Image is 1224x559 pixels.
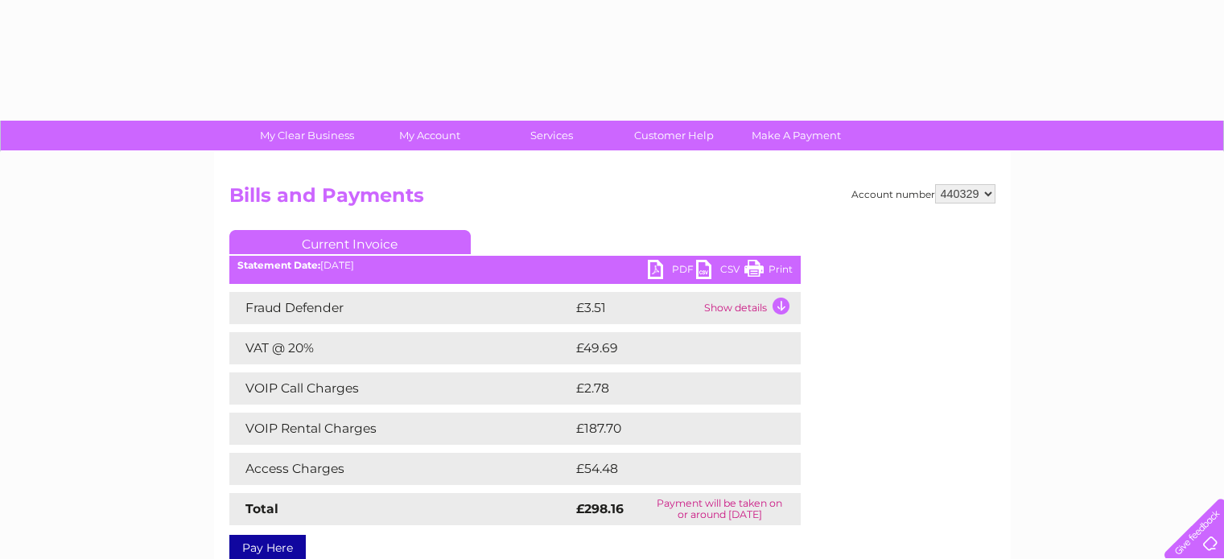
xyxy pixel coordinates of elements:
a: Print [744,260,793,283]
a: Services [485,121,618,150]
div: [DATE] [229,260,801,271]
b: Statement Date: [237,259,320,271]
h2: Bills and Payments [229,184,995,215]
td: VAT @ 20% [229,332,572,364]
a: My Clear Business [241,121,373,150]
td: £2.78 [572,372,763,405]
strong: £298.16 [576,501,624,516]
td: £54.48 [572,453,769,485]
a: My Account [363,121,496,150]
td: VOIP Rental Charges [229,413,572,445]
td: £3.51 [572,292,700,324]
a: CSV [696,260,744,283]
a: Make A Payment [730,121,863,150]
td: £187.70 [572,413,771,445]
div: Account number [851,184,995,203]
td: Fraud Defender [229,292,572,324]
strong: Total [245,501,278,516]
td: Payment will be taken on or around [DATE] [639,493,801,525]
a: Current Invoice [229,230,471,254]
a: Customer Help [608,121,740,150]
td: Show details [700,292,801,324]
td: Access Charges [229,453,572,485]
td: VOIP Call Charges [229,372,572,405]
a: PDF [648,260,696,283]
td: £49.69 [572,332,769,364]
